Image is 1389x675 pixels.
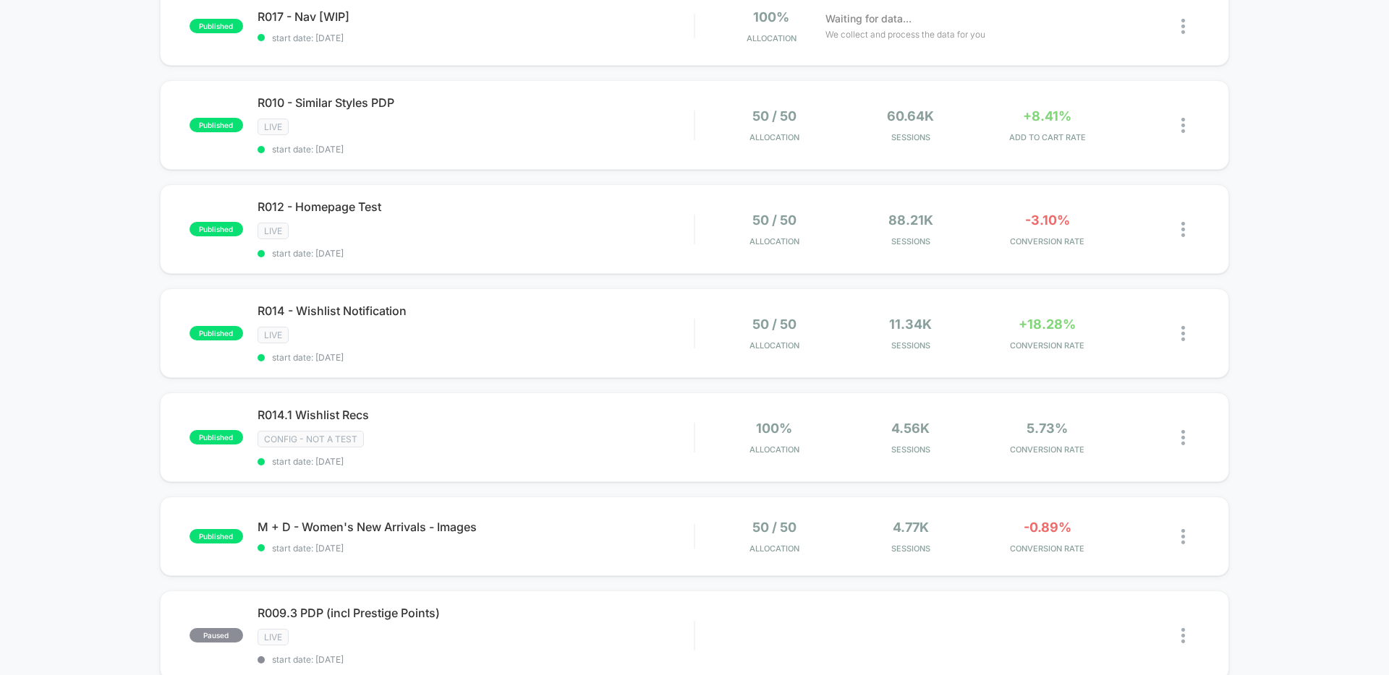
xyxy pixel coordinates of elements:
[752,520,797,535] span: 50 / 50
[258,431,364,447] span: CONFIG - NOT A TEST
[258,304,694,318] span: R014 - Wishlist Notification
[752,108,797,124] span: 50 / 50
[747,33,797,43] span: Allocation
[846,340,976,351] span: Sessions
[258,144,694,155] span: start date: [DATE]
[982,340,1112,351] span: CONVERSION RATE
[258,543,694,554] span: start date: [DATE]
[190,118,243,132] span: published
[1019,317,1076,332] span: +18.28%
[891,421,930,436] span: 4.56k
[889,317,932,332] span: 11.34k
[190,430,243,444] span: published
[190,529,243,543] span: published
[1181,628,1185,643] img: close
[982,444,1112,455] span: CONVERSION RATE
[887,108,934,124] span: 60.64k
[753,9,789,25] span: 100%
[190,222,243,236] span: published
[752,212,797,228] span: 50 / 50
[258,606,694,620] span: R009.3 PDP (incl Prestige Points)
[258,248,694,259] span: start date: [DATE]
[190,628,243,642] span: paused
[258,33,694,43] span: start date: [DATE]
[258,95,694,110] span: R010 - Similar Styles PDP
[1181,118,1185,133] img: close
[258,223,289,239] span: LIVE
[1181,326,1185,341] img: close
[888,212,933,228] span: 88.21k
[825,27,985,41] span: We collect and process the data for you
[756,421,792,436] span: 100%
[258,352,694,363] span: start date: [DATE]
[1027,421,1068,436] span: 5.73%
[982,236,1112,246] span: CONVERSION RATE
[846,543,976,554] span: Sessions
[825,11,912,27] span: Waiting for data...
[190,326,243,340] span: published
[258,9,694,24] span: R017 - Nav [WIP]
[1181,222,1185,237] img: close
[846,444,976,455] span: Sessions
[1023,108,1071,124] span: +8.41%
[749,132,799,142] span: Allocation
[258,456,694,467] span: start date: [DATE]
[258,408,694,422] span: R014.1 Wishlist Recs
[258,629,289,645] span: LIVE
[846,132,976,142] span: Sessions
[752,317,797,332] span: 50 / 50
[1024,520,1071,535] span: -0.89%
[1181,430,1185,445] img: close
[1181,19,1185,34] img: close
[749,543,799,554] span: Allocation
[982,543,1112,554] span: CONVERSION RATE
[749,236,799,246] span: Allocation
[846,236,976,246] span: Sessions
[1025,212,1070,228] span: -3.10%
[258,327,289,343] span: LIVE
[190,19,243,33] span: published
[258,520,694,534] span: M + D - Women's New Arrivals - Images
[982,132,1112,142] span: ADD TO CART RATE
[749,444,799,455] span: Allocation
[749,340,799,351] span: Allocation
[1181,529,1185,544] img: close
[258,199,694,214] span: R012 - Homepage Test
[258,119,289,135] span: LIVE
[258,654,694,665] span: start date: [DATE]
[893,520,929,535] span: 4.77k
